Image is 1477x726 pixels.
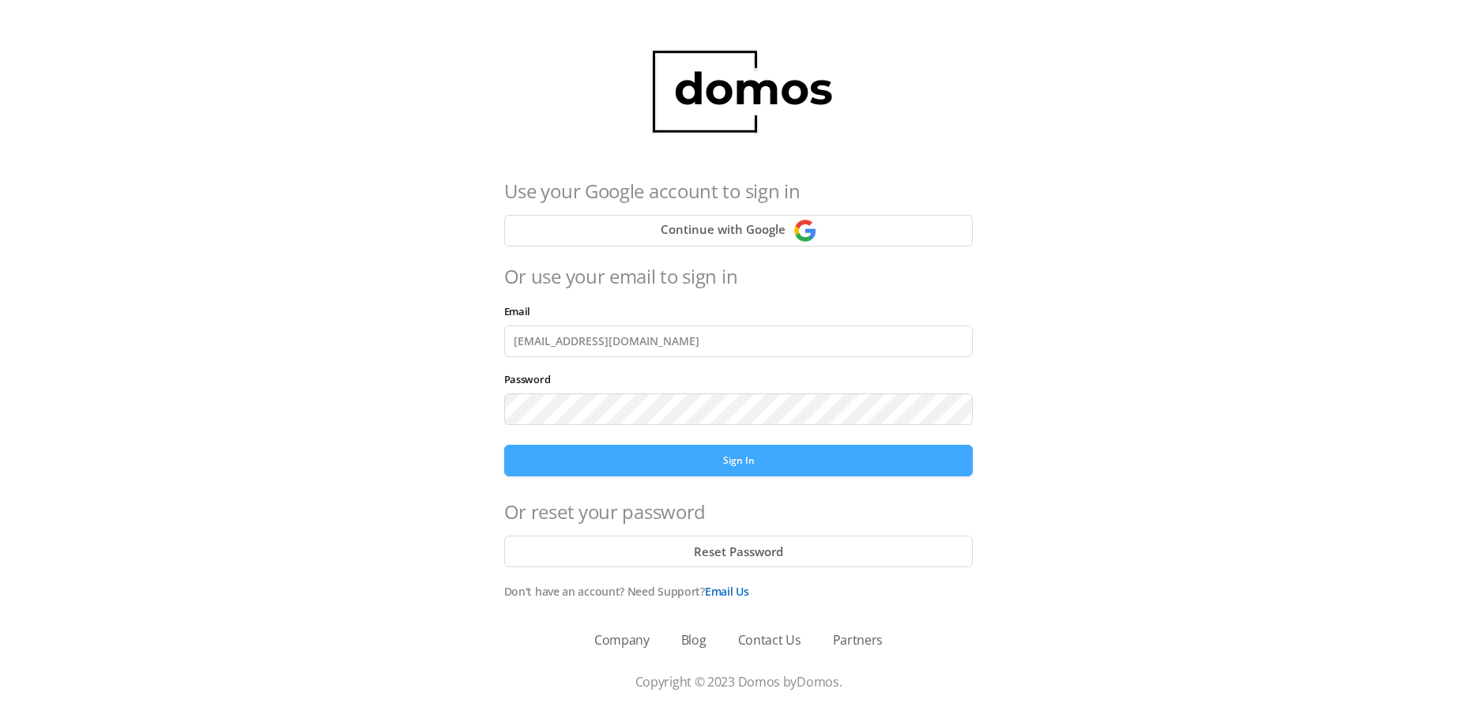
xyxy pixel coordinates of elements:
h4: Or use your email to sign in [504,262,974,291]
a: Domos [797,673,839,690]
button: Reset Password [504,536,974,567]
button: Sign In [504,445,974,476]
label: Password [504,372,559,386]
input: Email [504,325,974,357]
img: domos [636,32,841,153]
p: Copyright © 2023 Domos by . [40,672,1437,691]
label: Email [504,304,539,318]
a: Blog [681,630,706,649]
a: Partners [833,630,884,649]
h4: Use your Google account to sign in [504,177,974,205]
img: Continue with Google [793,219,817,243]
a: Email Us [705,584,749,599]
h4: Or reset your password [504,498,974,526]
p: Don't have an account? Need Support? [504,583,974,600]
input: Password [504,393,974,425]
a: Company [594,630,650,649]
a: Contact Us [738,630,801,649]
button: Continue with Google [504,215,974,246]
